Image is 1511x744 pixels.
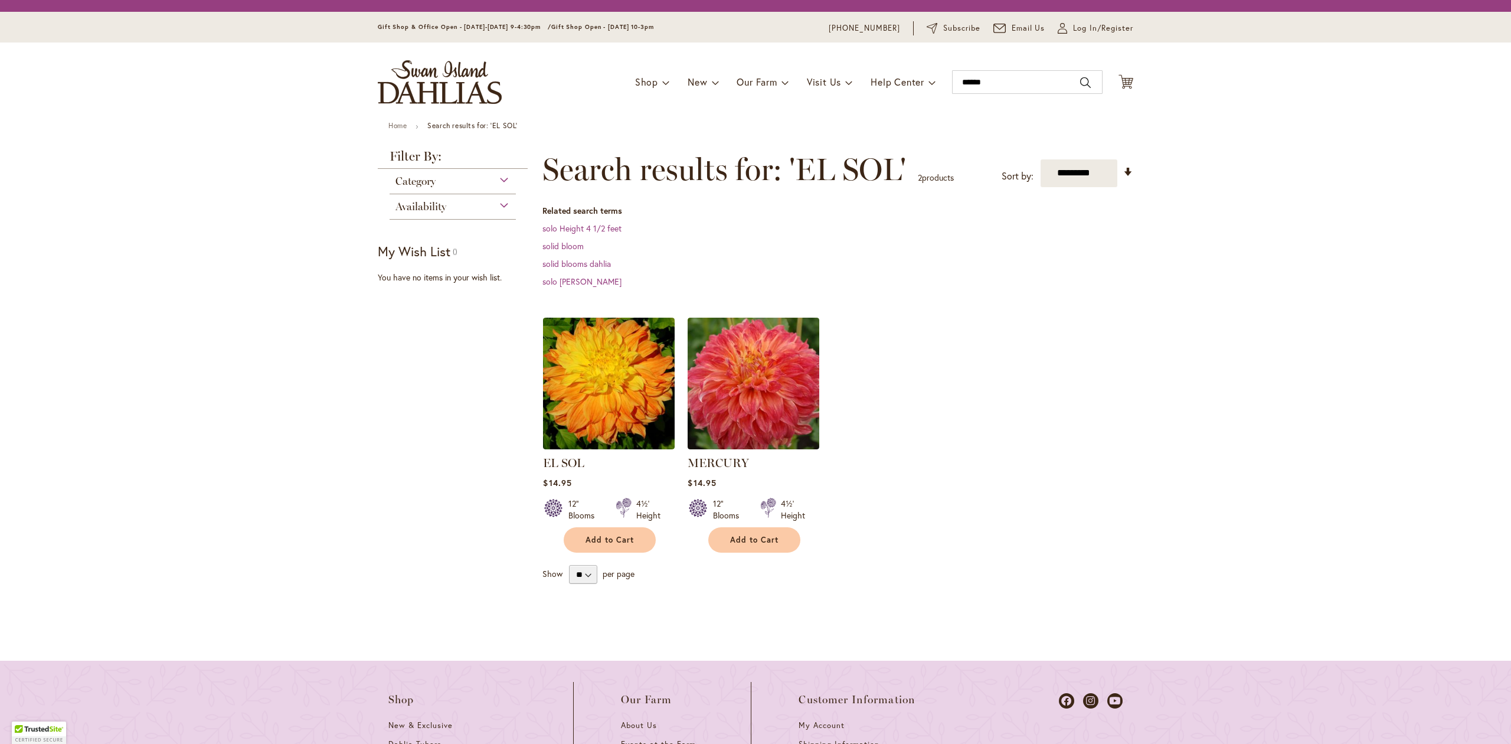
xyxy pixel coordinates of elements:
[918,168,954,187] p: products
[829,22,900,34] a: [PHONE_NUMBER]
[551,23,654,31] span: Gift Shop Open - [DATE] 10-3pm
[388,694,414,706] span: Shop
[1058,22,1133,34] a: Log In/Register
[542,223,622,234] a: solo Height 4 1/2 feet
[378,243,450,260] strong: My Wish List
[1059,693,1074,709] a: Dahlias on Facebook
[993,22,1045,34] a: Email Us
[799,694,915,706] span: Customer Information
[943,22,980,34] span: Subscribe
[543,440,675,452] a: EL SOL
[378,60,502,104] a: store logo
[807,76,841,88] span: Visit Us
[543,477,571,488] span: $14.95
[395,200,446,213] span: Availability
[542,152,906,187] span: Search results for: 'EL SOL'
[713,498,746,521] div: 12" Blooms
[542,258,611,269] a: solid blooms dahlia
[708,527,800,553] button: Add to Cart
[730,535,779,545] span: Add to Cart
[586,535,634,545] span: Add to Cart
[1073,22,1133,34] span: Log In/Register
[427,121,518,130] strong: Search results for: 'EL SOL'
[636,498,660,521] div: 4½' Height
[781,498,805,521] div: 4½' Height
[688,318,819,449] img: Mercury
[1012,22,1045,34] span: Email Us
[688,456,749,470] a: MERCURY
[635,76,658,88] span: Shop
[378,23,551,31] span: Gift Shop & Office Open - [DATE]-[DATE] 9-4:30pm /
[542,568,562,579] span: Show
[543,318,675,449] img: EL SOL
[542,240,584,252] a: solid bloom
[543,456,584,470] a: EL SOL
[603,568,635,579] span: per page
[1083,693,1098,709] a: Dahlias on Instagram
[1002,165,1034,187] label: Sort by:
[688,440,819,452] a: Mercury
[1107,693,1123,709] a: Dahlias on Youtube
[688,477,716,488] span: $14.95
[542,276,622,287] a: solo [PERSON_NAME]
[1080,73,1091,92] button: Search
[395,175,436,188] span: Category
[688,76,707,88] span: New
[799,720,845,730] span: My Account
[564,527,656,553] button: Add to Cart
[12,722,66,744] div: TrustedSite Certified
[918,172,922,183] span: 2
[378,272,535,283] div: You have no items in your wish list.
[737,76,777,88] span: Our Farm
[871,76,924,88] span: Help Center
[927,22,980,34] a: Subscribe
[568,498,601,521] div: 12" Blooms
[621,720,657,730] span: About Us
[542,205,1133,217] dt: Related search terms
[388,720,453,730] span: New & Exclusive
[621,694,672,706] span: Our Farm
[388,121,407,130] a: Home
[378,150,528,169] strong: Filter By:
